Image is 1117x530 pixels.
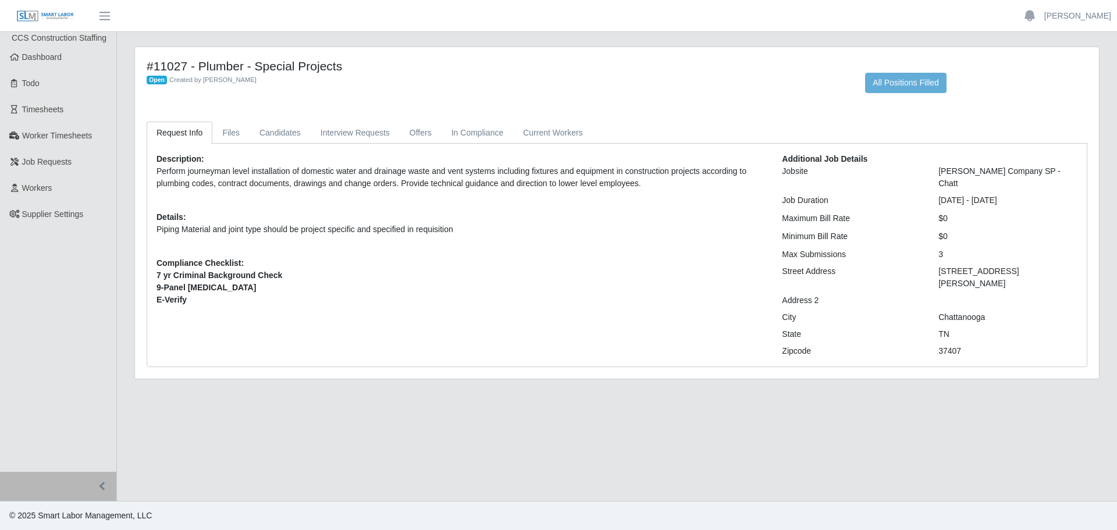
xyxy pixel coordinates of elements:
[156,269,764,282] span: 7 yr Criminal Background Check
[22,52,62,62] span: Dashboard
[156,154,204,163] b: Description:
[773,265,930,290] div: Street Address
[930,328,1086,340] div: TN
[782,154,867,163] b: Additional Job Details
[773,194,930,207] div: Job Duration
[156,282,764,294] span: 9-Panel [MEDICAL_DATA]
[9,511,152,520] span: © 2025 Smart Labor Management, LLC
[930,194,1086,207] div: [DATE] - [DATE]
[865,73,947,93] button: All Positions Filled
[22,209,84,219] span: Supplier Settings
[773,328,930,340] div: State
[930,345,1086,357] div: 37407
[773,212,930,225] div: Maximum Bill Rate
[773,345,930,357] div: Zipcode
[930,311,1086,323] div: Chattanooga
[156,165,764,190] p: Perform journeyman level installation of domestic water and drainage waste and vent systems inclu...
[400,122,442,144] a: Offers
[513,122,592,144] a: Current Workers
[930,248,1086,261] div: 3
[930,230,1086,243] div: $0
[773,311,930,323] div: City
[147,122,212,144] a: Request Info
[156,258,244,268] b: Compliance Checklist:
[773,294,930,307] div: Address 2
[22,79,40,88] span: Todo
[156,223,764,236] p: Piping Material and joint type should be project specific and specified in requisition
[930,212,1086,225] div: $0
[773,248,930,261] div: Max Submissions
[773,165,930,190] div: Jobsite
[773,230,930,243] div: Minimum Bill Rate
[442,122,514,144] a: In Compliance
[16,10,74,23] img: SLM Logo
[22,183,52,193] span: Workers
[147,59,848,73] h4: #11027 - Plumber - Special Projects
[156,294,764,306] span: E-Verify
[169,76,257,83] span: Created by [PERSON_NAME]
[311,122,400,144] a: Interview Requests
[22,131,92,140] span: Worker Timesheets
[22,157,72,166] span: Job Requests
[930,265,1086,290] div: [STREET_ADDRESS][PERSON_NAME]
[1044,10,1111,22] a: [PERSON_NAME]
[156,212,186,222] b: Details:
[147,76,167,85] span: Open
[212,122,250,144] a: Files
[930,165,1086,190] div: [PERSON_NAME] Company SP - Chatt
[12,33,106,42] span: CCS Construction Staffing
[250,122,311,144] a: Candidates
[22,105,64,114] span: Timesheets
